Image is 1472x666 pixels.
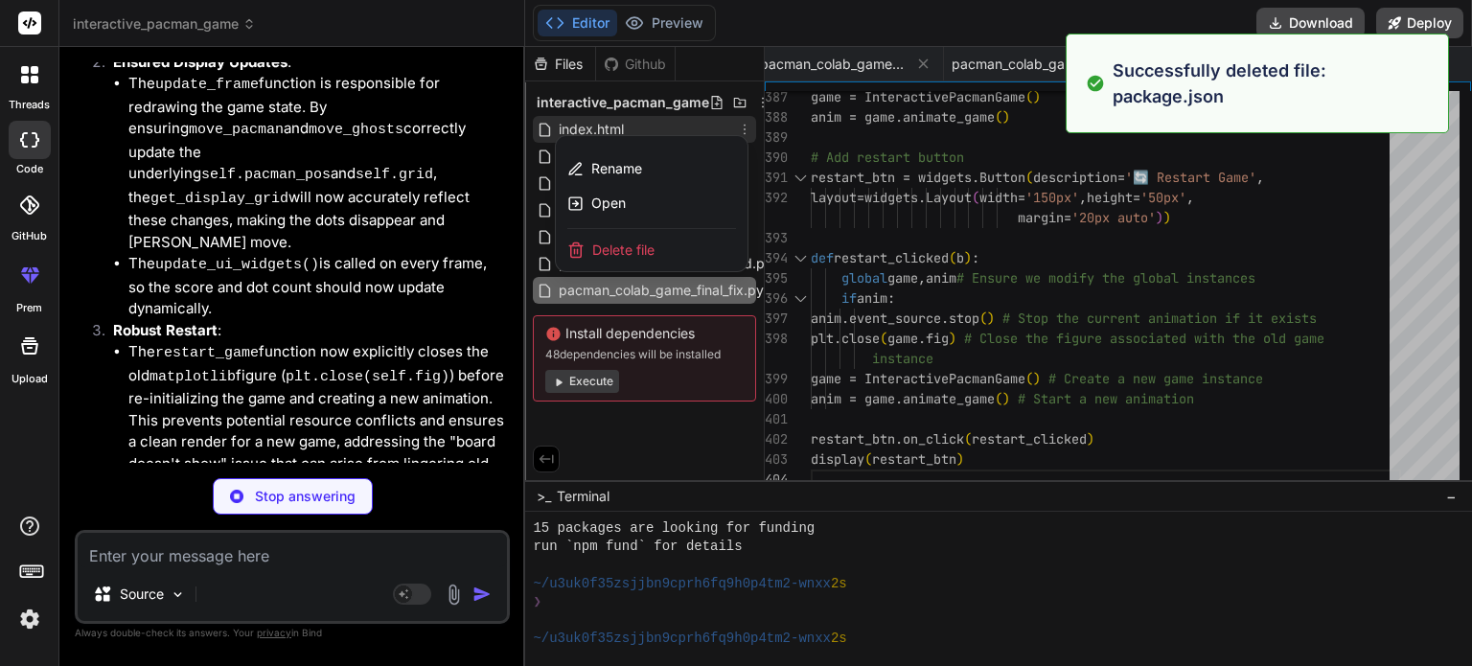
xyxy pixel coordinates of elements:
li: The function now explicitly closes the old figure ( ) before re-initializing the game and creatin... [128,341,506,496]
code: matplotlib [149,369,236,385]
img: settings [13,603,46,635]
code: update_ui_widgets() [155,257,319,273]
code: restart_game [155,345,259,361]
label: GitHub [11,228,47,244]
label: Upload [11,371,48,387]
code: get_display_grid [150,191,288,207]
button: Preview [617,10,711,36]
p: : [113,52,506,74]
strong: Ensured Display Updates [113,53,287,71]
button: Editor [538,10,617,36]
p: Always double-check its answers. Your in Bind [75,624,510,642]
button: Download [1256,8,1365,38]
span: Delete file [592,241,655,260]
code: update_frame [155,77,259,93]
p: Source [120,585,164,604]
p: Successfully deleted file: package.json [1113,57,1437,109]
li: The is called on every frame, so the score and dot count should now update dynamically. [128,253,506,320]
code: self.pacman_pos [201,167,331,183]
code: plt.close(self.fig) [286,369,449,385]
span: interactive_pacman_game [73,14,256,34]
span: privacy [257,627,291,638]
img: Pick Models [170,586,186,603]
label: threads [9,97,50,113]
label: code [16,161,43,177]
code: self.grid [356,167,433,183]
code: move_pacman [189,122,284,138]
label: prem [16,300,42,316]
img: attachment [443,584,465,606]
strong: Robust Restart [113,321,218,339]
img: alert [1086,57,1105,109]
button: Deploy [1376,8,1463,38]
span: Open [591,194,626,213]
p: Stop answering [255,487,356,506]
span: Rename [591,159,642,178]
img: icon [472,585,492,604]
p: : [113,320,506,342]
code: move_ghosts [309,122,403,138]
li: The function is responsible for redrawing the game state. By ensuring and correctly update the un... [128,73,506,253]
